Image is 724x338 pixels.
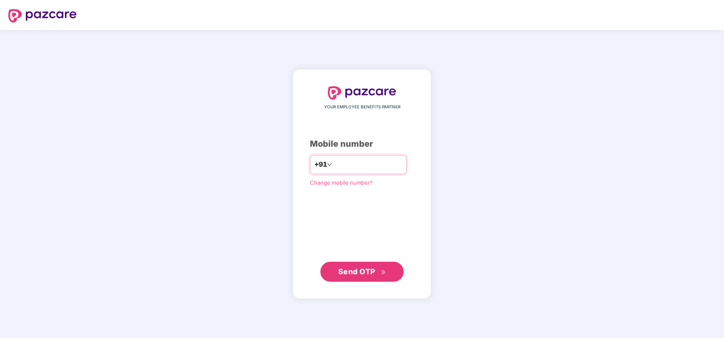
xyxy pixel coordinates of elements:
span: YOUR EMPLOYEE BENEFITS PARTNER [324,104,400,110]
a: Change mobile number? [310,179,373,186]
div: Mobile number [310,138,414,150]
img: logo [328,86,396,100]
span: down [327,162,332,167]
span: Send OTP [338,267,375,276]
button: Send OTPdouble-right [320,262,404,282]
span: +91 [315,159,327,170]
img: logo [8,9,77,23]
span: double-right [381,270,386,275]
